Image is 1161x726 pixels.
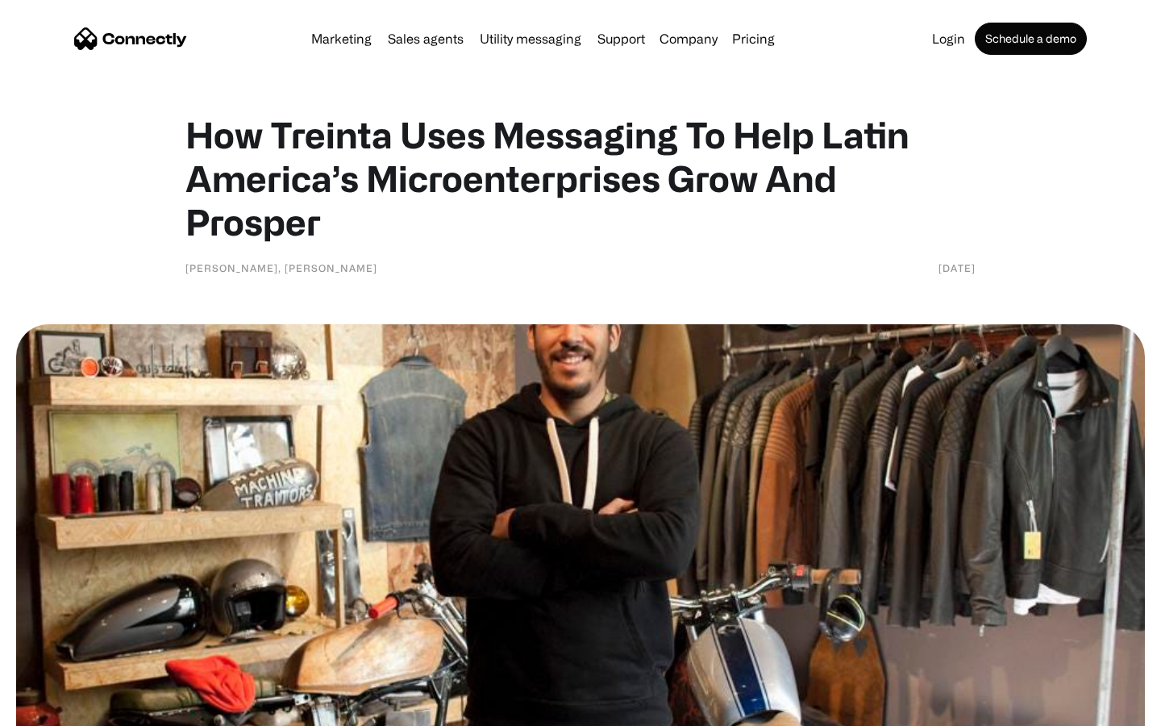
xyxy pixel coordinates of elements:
a: Pricing [726,32,781,45]
div: Company [660,27,718,50]
ul: Language list [32,698,97,720]
a: Utility messaging [473,32,588,45]
a: Sales agents [381,32,470,45]
a: Login [926,32,972,45]
a: Schedule a demo [975,23,1087,55]
aside: Language selected: English [16,698,97,720]
a: Marketing [305,32,378,45]
a: Support [591,32,651,45]
div: [PERSON_NAME], [PERSON_NAME] [185,260,377,276]
div: [DATE] [938,260,976,276]
h1: How Treinta Uses Messaging To Help Latin America’s Microenterprises Grow And Prosper [185,113,976,244]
